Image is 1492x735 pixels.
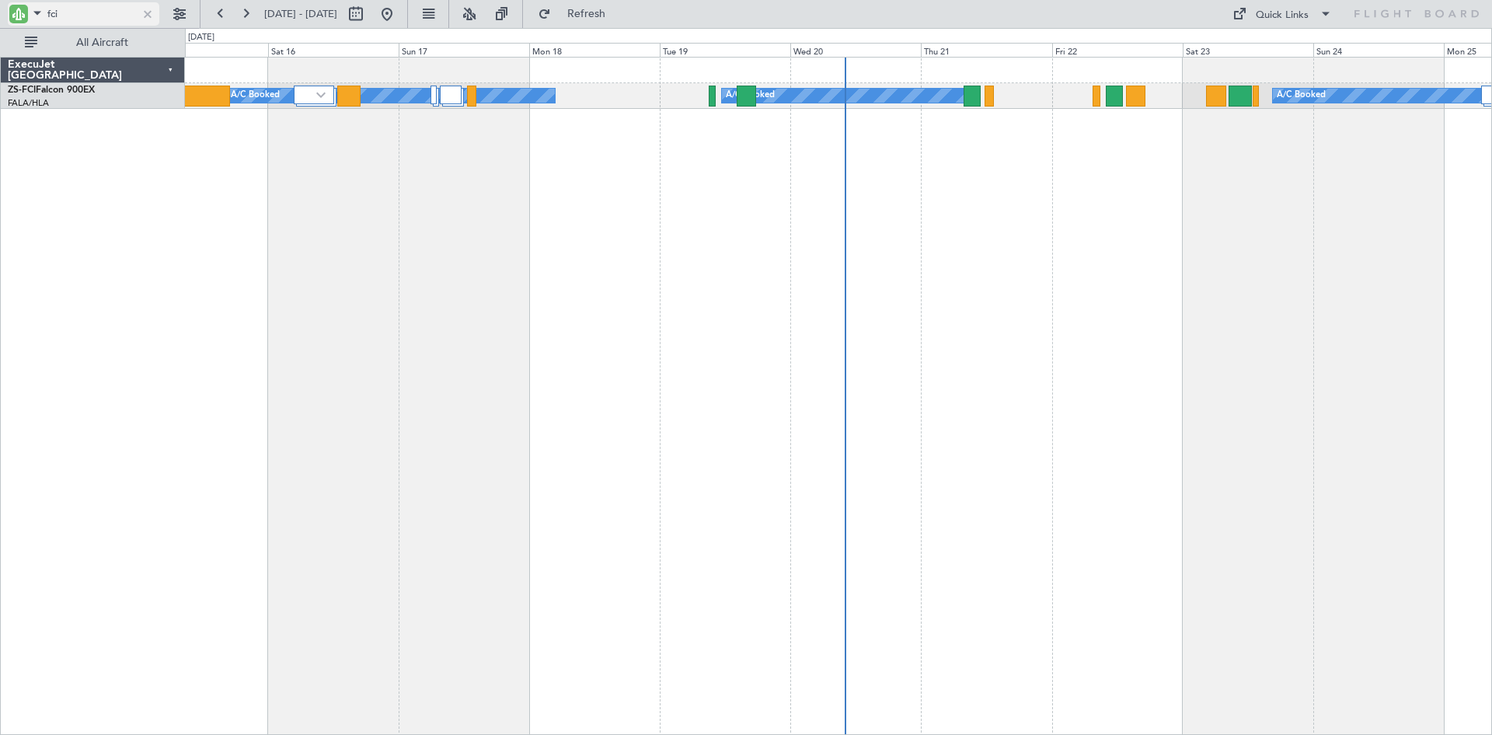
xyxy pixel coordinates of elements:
div: Sat 23 [1183,43,1313,57]
div: A/C Booked [231,84,280,107]
div: Sun 24 [1313,43,1444,57]
div: Sun 17 [399,43,529,57]
div: Tue 19 [660,43,790,57]
span: ZS-FCI [8,86,36,95]
span: All Aircraft [40,37,164,48]
div: Quick Links [1256,8,1309,23]
button: Quick Links [1225,2,1340,26]
div: Fri 22 [1052,43,1183,57]
div: Mon 18 [529,43,660,57]
a: ZS-FCIFalcon 900EX [8,86,95,95]
a: FALA/HLA [8,97,49,109]
img: arrow-gray.svg [316,92,326,98]
span: [DATE] - [DATE] [264,7,337,21]
button: All Aircraft [17,30,169,55]
input: A/C (Reg. or Type) [47,2,137,26]
div: Sat 16 [268,43,399,57]
div: A/C Booked [1277,84,1326,107]
span: Refresh [554,9,619,19]
button: Refresh [531,2,624,26]
div: Fri 15 [138,43,268,57]
div: A/C Booked [726,84,775,107]
div: Wed 20 [790,43,921,57]
div: Thu 21 [921,43,1051,57]
div: [DATE] [188,31,214,44]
